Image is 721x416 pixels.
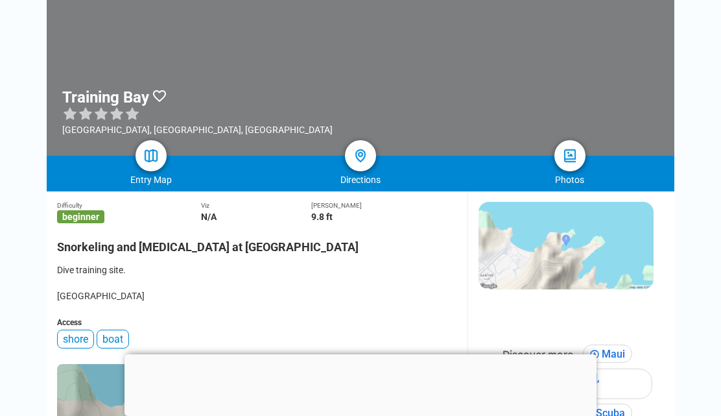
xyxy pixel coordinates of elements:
[57,210,104,223] span: beginner
[554,140,585,171] a: photos
[57,232,457,254] h2: Snorkeling and [MEDICAL_DATA] at [GEOGRAPHIC_DATA]
[562,148,578,164] img: photos
[97,330,129,349] div: boat
[124,354,597,413] iframe: Advertisement
[465,175,674,185] div: Photos
[57,318,457,327] div: Access
[136,140,167,171] a: map
[201,202,312,209] div: Viz
[143,148,159,164] img: map
[47,175,256,185] div: Entry Map
[256,175,466,185] div: Directions
[57,202,201,209] div: Difficulty
[499,346,576,364] div: These are topics related to the article that might interest you
[602,348,629,360] span: Maui
[311,202,457,209] div: [PERSON_NAME]
[353,148,368,164] img: directions
[62,88,149,106] h1: Training Bay
[583,345,632,363] div: Maui
[201,212,312,222] div: N/A
[57,330,94,349] div: shore
[479,202,654,289] img: static
[62,125,333,135] div: [GEOGRAPHIC_DATA], [GEOGRAPHIC_DATA], [GEOGRAPHIC_DATA]
[311,212,457,222] div: 9.8 ft
[57,263,457,302] div: Dive training site. [GEOGRAPHIC_DATA]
